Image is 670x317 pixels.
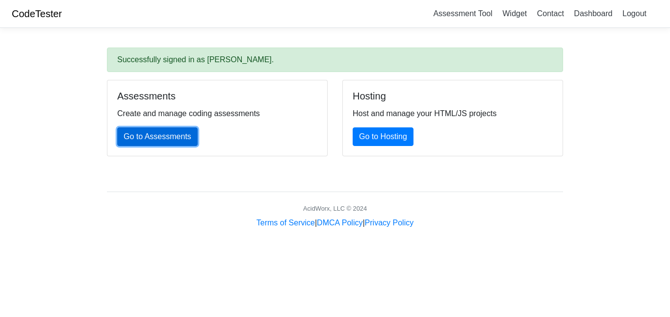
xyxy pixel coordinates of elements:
[365,219,414,227] a: Privacy Policy
[303,204,367,213] div: AcidWorx, LLC © 2024
[353,90,553,102] h5: Hosting
[12,8,62,19] a: CodeTester
[317,219,362,227] a: DMCA Policy
[498,5,531,22] a: Widget
[257,217,413,229] div: | |
[570,5,616,22] a: Dashboard
[257,219,315,227] a: Terms of Service
[107,48,563,72] div: Successfully signed in as [PERSON_NAME].
[117,127,198,146] a: Go to Assessments
[353,127,413,146] a: Go to Hosting
[618,5,650,22] a: Logout
[353,108,553,120] p: Host and manage your HTML/JS projects
[533,5,568,22] a: Contact
[117,90,317,102] h5: Assessments
[429,5,496,22] a: Assessment Tool
[117,108,317,120] p: Create and manage coding assessments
